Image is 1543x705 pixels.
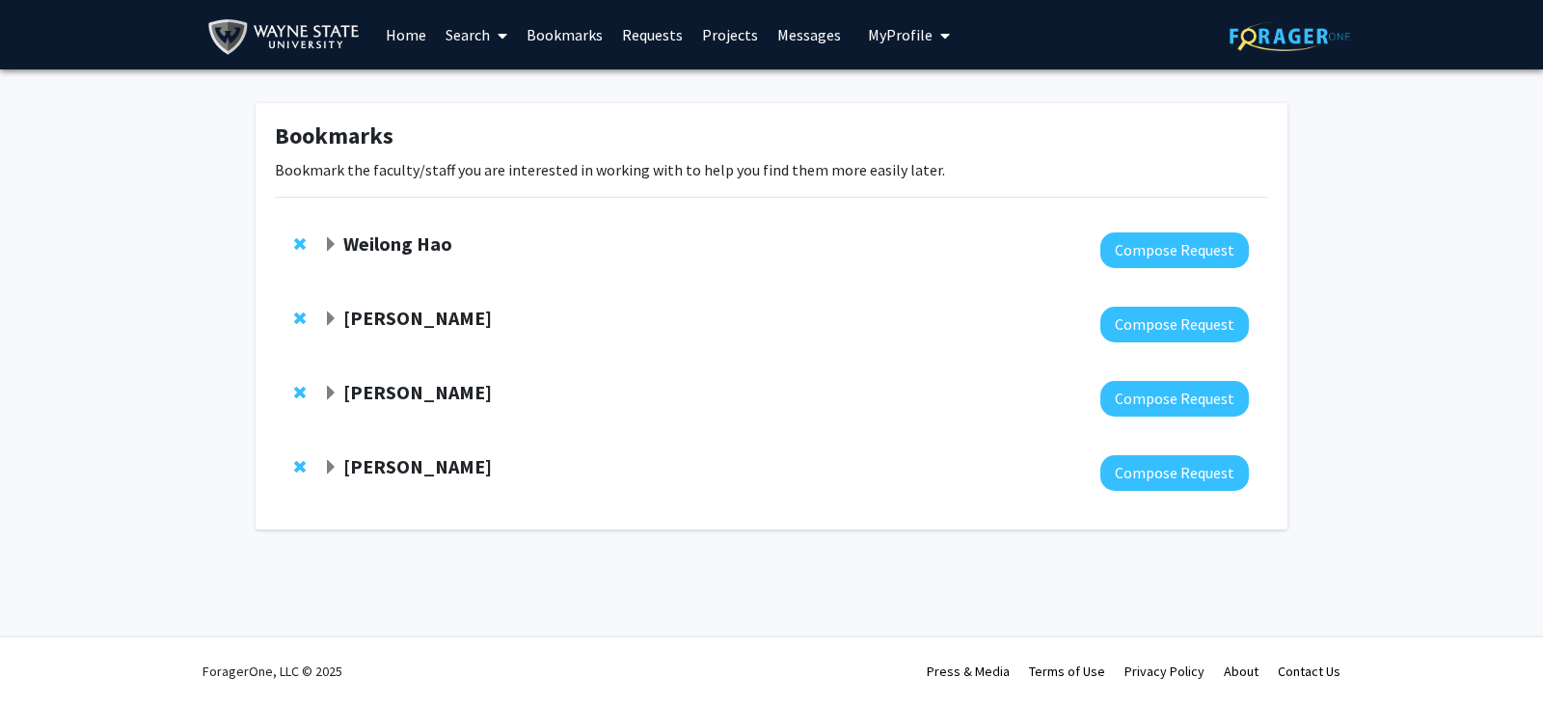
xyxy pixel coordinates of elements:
[294,385,306,400] span: Remove Samuele Zilioli from bookmarks
[275,122,1268,150] h1: Bookmarks
[323,312,338,327] span: Expand Christine Kivlen Bookmark
[376,1,436,68] a: Home
[436,1,517,68] a: Search
[343,454,492,478] strong: [PERSON_NAME]
[1029,663,1105,680] a: Terms of Use
[1100,455,1249,491] button: Compose Request to Kang Chen
[868,25,933,44] span: My Profile
[1124,663,1205,680] a: Privacy Policy
[612,1,692,68] a: Requests
[1100,381,1249,417] button: Compose Request to Samuele Zilioli
[275,158,1268,181] p: Bookmark the faculty/staff you are interested in working with to help you find them more easily l...
[323,237,338,253] span: Expand Weilong Hao Bookmark
[1224,663,1259,680] a: About
[207,15,368,59] img: Wayne State University Logo
[294,459,306,475] span: Remove Kang Chen from bookmarks
[1100,307,1249,342] button: Compose Request to Christine Kivlen
[768,1,851,68] a: Messages
[343,306,492,330] strong: [PERSON_NAME]
[323,386,338,401] span: Expand Samuele Zilioli Bookmark
[343,231,452,256] strong: Weilong Hao
[1278,663,1340,680] a: Contact Us
[517,1,612,68] a: Bookmarks
[294,236,306,252] span: Remove Weilong Hao from bookmarks
[692,1,768,68] a: Projects
[323,460,338,475] span: Expand Kang Chen Bookmark
[927,663,1010,680] a: Press & Media
[1230,21,1350,51] img: ForagerOne Logo
[1100,232,1249,268] button: Compose Request to Weilong Hao
[294,311,306,326] span: Remove Christine Kivlen from bookmarks
[343,380,492,404] strong: [PERSON_NAME]
[203,637,342,705] div: ForagerOne, LLC © 2025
